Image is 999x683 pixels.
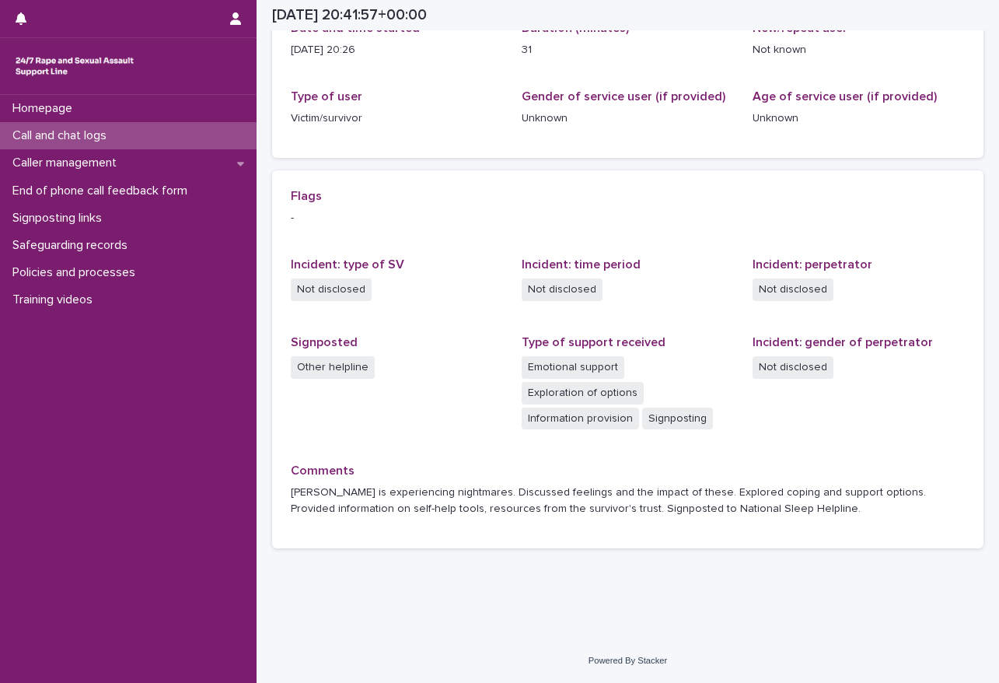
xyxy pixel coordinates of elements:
p: [PERSON_NAME] is experiencing nightmares. Discussed feelings and the impact of these. Explored co... [291,485,965,517]
span: Signposting [642,408,713,430]
span: Not disclosed [522,278,603,301]
span: Date and time started [291,22,420,34]
p: 31 [522,42,734,58]
span: Age of service user (if provided) [753,90,937,103]
p: Call and chat logs [6,128,119,143]
a: Powered By Stacker [589,656,667,665]
p: Unknown [753,110,965,127]
span: Other helpline [291,356,375,379]
span: Flags [291,190,322,202]
p: Signposting links [6,211,114,226]
span: Exploration of options [522,382,644,405]
p: Homepage [6,101,85,116]
span: Type of user [291,90,362,103]
span: Not disclosed [291,278,372,301]
p: Safeguarding records [6,238,140,253]
p: Not known [753,42,965,58]
p: Caller management [6,156,129,170]
span: Gender of service user (if provided) [522,90,725,103]
span: Not disclosed [753,278,833,301]
span: Not disclosed [753,356,833,379]
span: Type of support received [522,336,665,349]
span: Comments [291,464,355,477]
span: Incident: time period [522,258,641,271]
p: Unknown [522,110,734,127]
h2: [DATE] 20:41:57+00:00 [272,6,427,24]
p: [DATE] 20:26 [291,42,503,58]
p: Training videos [6,292,105,307]
p: - [291,210,965,226]
p: Policies and processes [6,265,148,280]
span: Incident: type of SV [291,258,404,271]
span: Incident: gender of perpetrator [753,336,933,349]
p: Victim/survivor [291,110,503,127]
img: rhQMoQhaT3yELyF149Cw [12,51,137,82]
span: Information provision [522,408,639,430]
span: Duration (minutes) [522,22,629,34]
span: New/repeat user [753,22,847,34]
span: Signposted [291,336,358,349]
span: Incident: perpetrator [753,258,872,271]
span: Emotional support [522,356,624,379]
p: End of phone call feedback form [6,184,200,198]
